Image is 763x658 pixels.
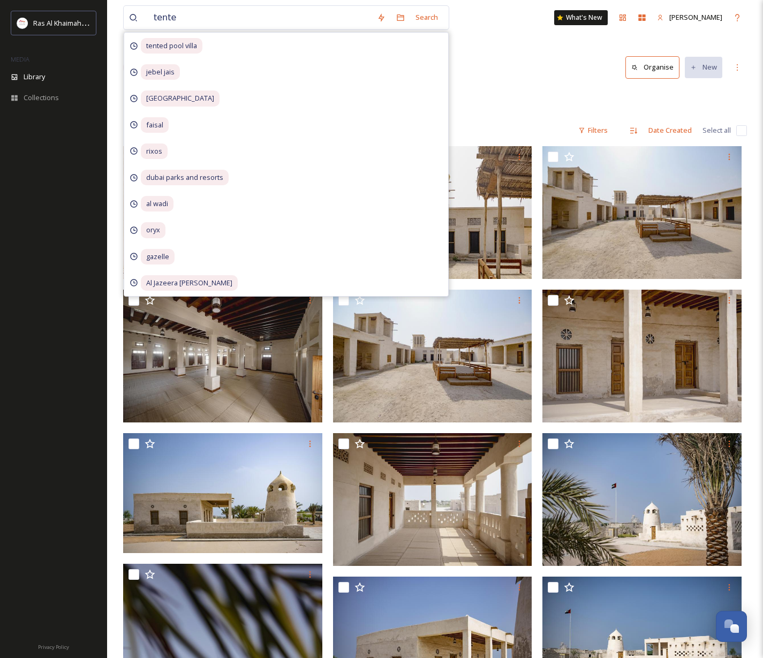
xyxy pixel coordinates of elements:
span: Ras Al Khaimah Tourism Development Authority [33,18,185,28]
span: 113 file s [123,125,148,135]
div: Filters [573,120,613,141]
button: Open Chat [716,611,747,642]
a: Privacy Policy [38,640,69,653]
div: Date Created [643,120,697,141]
div: Search [410,7,443,28]
span: Al Jazeera [PERSON_NAME] [141,275,238,291]
img: Lady in Al Jazeera Al Hamra.jpg [123,146,322,279]
button: New [685,57,722,78]
img: Al Jazeera Al Hamra.jpg [542,290,742,422]
span: rixos [141,143,168,159]
span: [GEOGRAPHIC_DATA] [141,90,220,106]
span: Library [24,72,45,82]
a: Organise [625,56,685,78]
span: [PERSON_NAME] [669,12,722,22]
span: oryx [141,222,165,238]
input: Search your library [148,6,372,29]
img: Al Jazeera Al Hamra.jpg [333,433,532,566]
button: Organise [625,56,679,78]
span: al wadi [141,196,173,211]
span: Select all [702,125,731,135]
span: gazelle [141,249,175,264]
span: MEDIA [11,55,29,63]
img: Al Jazeera Al Hamra.jpg [123,290,322,422]
img: Al Jazeera Al Hamra.jpg [542,146,742,279]
img: Logo_RAKTDA_RGB-01.png [17,18,28,28]
img: Al Jazeera Al Hamra.jpg [542,433,742,566]
span: Privacy Policy [38,644,69,651]
span: dubai parks and resorts [141,170,229,185]
a: [PERSON_NAME] [652,7,728,28]
img: Al Jazeera Al Hamra.jpg [333,290,532,422]
span: tented pool villa [141,38,202,54]
a: What's New [554,10,608,25]
span: faisal [141,117,169,133]
img: Al Jazeera Al Hamra.jpg [123,433,322,553]
span: jebel jais [141,64,180,80]
span: Collections [24,93,59,103]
